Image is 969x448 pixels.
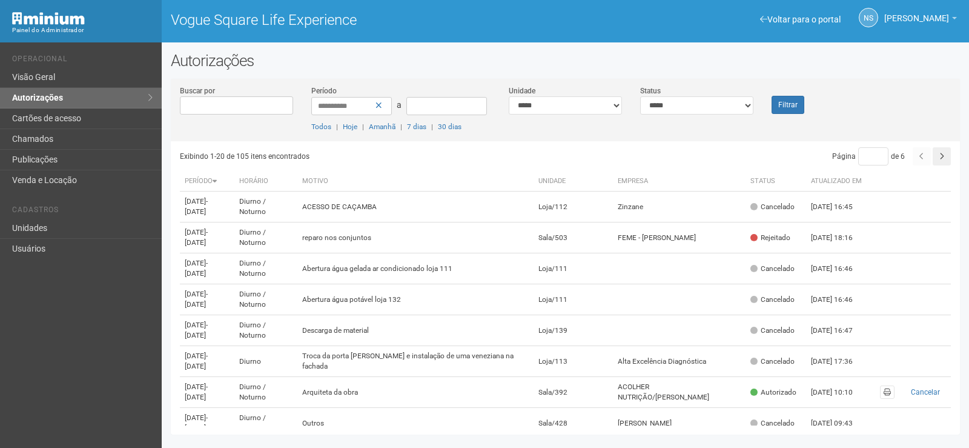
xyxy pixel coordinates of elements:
[806,377,873,408] td: [DATE] 10:10
[806,172,873,192] th: Atualizado em
[859,8,878,27] a: NS
[12,206,153,218] li: Cadastros
[534,408,613,439] td: Sala/428
[336,122,338,131] span: |
[234,346,297,377] td: Diurno
[438,122,461,131] a: 30 dias
[534,377,613,408] td: Sala/392
[613,408,745,439] td: [PERSON_NAME]
[904,386,946,399] button: Cancelar
[640,85,661,96] label: Status
[750,356,795,367] div: Cancelado
[760,15,841,24] a: Voltar para o portal
[534,222,613,253] td: Sala/503
[234,408,297,439] td: Diurno / Noturno
[234,222,297,253] td: Diurno / Noturno
[750,387,796,398] div: Autorizado
[180,284,234,315] td: [DATE]
[746,172,806,192] th: Status
[12,25,153,36] div: Painel do Administrador
[369,122,395,131] a: Amanhã
[806,408,873,439] td: [DATE] 09:43
[750,264,795,274] div: Cancelado
[806,253,873,284] td: [DATE] 16:46
[185,259,208,278] span: - [DATE]
[180,172,234,192] th: Período
[297,253,534,284] td: Abertura água gelada ar condicionado loja 111
[772,96,804,114] button: Filtrar
[12,55,153,67] li: Operacional
[534,253,613,284] td: Loja/111
[613,172,745,192] th: Empresa
[297,377,534,408] td: Arquiteta da obra
[185,352,208,370] span: - [DATE]
[234,377,297,408] td: Diurno / Noturno
[180,147,568,165] div: Exibindo 1-20 de 105 itens encontrados
[750,295,795,305] div: Cancelado
[180,192,234,222] td: [DATE]
[234,172,297,192] th: Horário
[884,15,957,25] a: [PERSON_NAME]
[185,290,208,309] span: - [DATE]
[171,52,960,70] h2: Autorizações
[297,172,534,192] th: Motivo
[400,122,402,131] span: |
[185,228,208,247] span: - [DATE]
[234,253,297,284] td: Diurno / Noturno
[806,346,873,377] td: [DATE] 17:36
[806,222,873,253] td: [DATE] 18:16
[806,315,873,346] td: [DATE] 16:47
[613,192,745,222] td: Zinzane
[534,192,613,222] td: Loja/112
[431,122,433,131] span: |
[171,12,557,28] h1: Vogue Square Life Experience
[806,284,873,315] td: [DATE] 16:46
[534,284,613,315] td: Loja/111
[185,197,208,216] span: - [DATE]
[750,233,790,243] div: Rejeitado
[750,202,795,212] div: Cancelado
[180,408,234,439] td: [DATE]
[234,284,297,315] td: Diurno / Noturno
[884,2,949,23] span: Nicolle Silva
[750,326,795,336] div: Cancelado
[509,85,535,96] label: Unidade
[613,377,745,408] td: ACOLHER NUTRIÇÃO/[PERSON_NAME]
[180,85,215,96] label: Buscar por
[180,346,234,377] td: [DATE]
[297,346,534,377] td: Troca da porta [PERSON_NAME] e instalação de uma veneziana na fachada
[185,383,208,401] span: - [DATE]
[180,253,234,284] td: [DATE]
[297,408,534,439] td: Outros
[234,315,297,346] td: Diurno / Noturno
[297,315,534,346] td: Descarga de material
[397,100,402,110] span: a
[750,418,795,429] div: Cancelado
[12,12,85,25] img: Minium
[180,315,234,346] td: [DATE]
[185,413,208,432] span: - [DATE]
[832,152,905,161] span: Página de 6
[297,192,534,222] td: ACESSO DE CAÇAMBA
[534,172,613,192] th: Unidade
[362,122,364,131] span: |
[185,321,208,339] span: - [DATE]
[234,192,297,222] td: Diurno / Noturno
[613,346,745,377] td: Alta Excelência Diagnóstica
[180,377,234,408] td: [DATE]
[534,315,613,346] td: Loja/139
[180,222,234,253] td: [DATE]
[613,222,745,253] td: FEME - [PERSON_NAME]
[297,284,534,315] td: Abertura água potável loja 132
[534,346,613,377] td: Loja/113
[297,222,534,253] td: reparo nos conjuntos
[311,122,331,131] a: Todos
[343,122,357,131] a: Hoje
[311,85,337,96] label: Período
[806,192,873,222] td: [DATE] 16:45
[407,122,426,131] a: 7 dias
